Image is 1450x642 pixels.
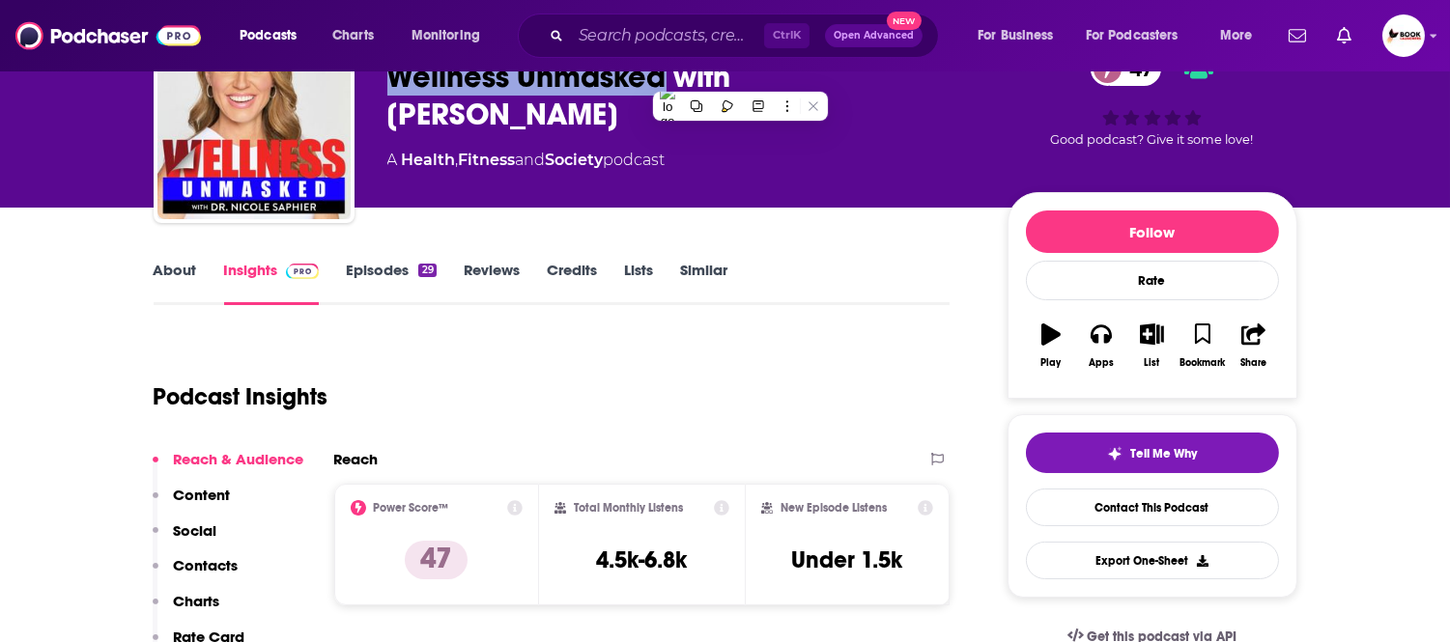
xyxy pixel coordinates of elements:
[887,12,922,30] span: New
[964,20,1078,51] button: open menu
[825,24,923,47] button: Open AdvancedNew
[978,22,1054,49] span: For Business
[346,261,436,305] a: Episodes29
[1145,357,1160,369] div: List
[1026,542,1279,579] button: Export One-Sheet
[398,20,505,51] button: open menu
[240,22,297,49] span: Podcasts
[1382,14,1425,57] button: Show profile menu
[792,545,903,574] h3: Under 1.5k
[153,521,217,557] button: Social
[1008,40,1297,159] div: 47Good podcast? Give it some love!
[1240,357,1266,369] div: Share
[1026,311,1076,380] button: Play
[546,151,604,169] a: Society
[153,556,239,592] button: Contacts
[764,23,810,48] span: Ctrl K
[456,151,459,169] span: ,
[1026,261,1279,300] div: Rate
[1130,446,1197,461] span: Tell Me Why
[402,151,456,169] a: Health
[418,264,436,277] div: 29
[154,382,328,411] h1: Podcast Insights
[1051,132,1254,147] span: Good podcast? Give it some love!
[1026,433,1279,473] button: tell me why sparkleTell Me Why
[1329,19,1359,52] a: Show notifications dropdown
[157,26,351,219] img: Wellness Unmasked with Dr. Nicole Saphier
[174,592,220,610] p: Charts
[174,521,217,540] p: Social
[1107,446,1123,461] img: tell me why sparkle
[1040,357,1061,369] div: Play
[1228,311,1278,380] button: Share
[1126,311,1177,380] button: List
[224,261,320,305] a: InsightsPodchaser Pro
[320,20,385,51] a: Charts
[1073,20,1207,51] button: open menu
[680,261,727,305] a: Similar
[226,20,322,51] button: open menu
[516,151,546,169] span: and
[547,261,597,305] a: Credits
[154,261,197,305] a: About
[1207,20,1277,51] button: open menu
[332,22,374,49] span: Charts
[1086,22,1179,49] span: For Podcasters
[464,261,520,305] a: Reviews
[624,261,653,305] a: Lists
[1026,210,1279,253] button: Follow
[153,450,304,486] button: Reach & Audience
[15,17,201,54] img: Podchaser - Follow, Share and Rate Podcasts
[174,450,304,468] p: Reach & Audience
[286,264,320,279] img: Podchaser Pro
[1076,311,1126,380] button: Apps
[459,151,516,169] a: Fitness
[781,501,887,515] h2: New Episode Listens
[1178,311,1228,380] button: Bookmark
[1281,19,1314,52] a: Show notifications dropdown
[571,20,764,51] input: Search podcasts, credits, & more...
[405,541,468,579] p: 47
[1089,357,1114,369] div: Apps
[1382,14,1425,57] img: User Profile
[1220,22,1253,49] span: More
[596,545,687,574] h3: 4.5k-6.8k
[387,149,666,172] div: A podcast
[536,14,957,58] div: Search podcasts, credits, & more...
[1026,488,1279,526] a: Contact This Podcast
[1382,14,1425,57] span: Logged in as BookLaunchers
[834,31,914,41] span: Open Advanced
[174,486,231,504] p: Content
[574,501,683,515] h2: Total Monthly Listens
[153,592,220,628] button: Charts
[374,501,449,515] h2: Power Score™
[412,22,480,49] span: Monitoring
[174,556,239,574] p: Contacts
[1180,357,1225,369] div: Bookmark
[334,450,379,468] h2: Reach
[153,486,231,521] button: Content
